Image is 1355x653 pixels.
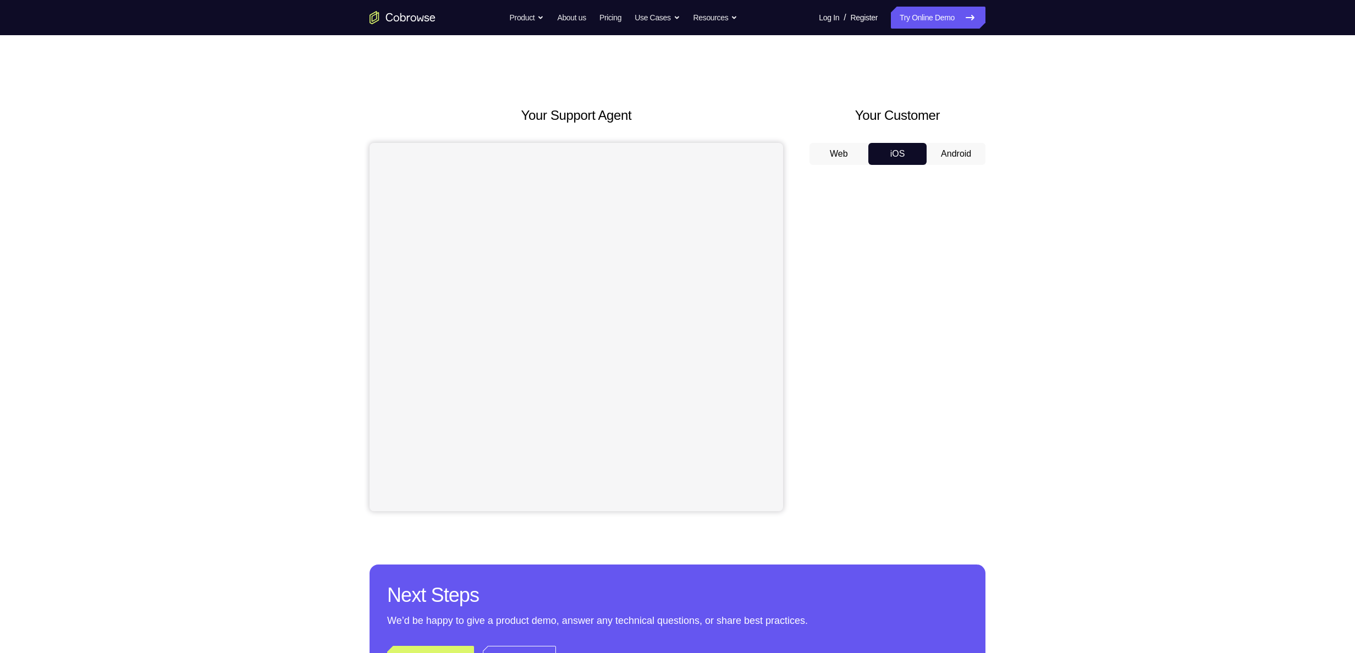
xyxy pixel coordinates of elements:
a: About us [557,7,586,29]
a: Pricing [599,7,621,29]
button: iOS [868,143,927,165]
a: Register [851,7,878,29]
button: Android [927,143,985,165]
a: Try Online Demo [891,7,985,29]
iframe: Agent [370,143,783,511]
button: Resources [693,7,738,29]
a: Go to the home page [370,11,436,24]
a: Log In [819,7,839,29]
h2: Your Customer [809,106,985,125]
h2: Next Steps [387,582,968,608]
span: / [844,11,846,24]
button: Use Cases [635,7,680,29]
button: Web [809,143,868,165]
button: Product [510,7,544,29]
h2: Your Support Agent [370,106,783,125]
p: We’d be happy to give a product demo, answer any technical questions, or share best practices. [387,613,968,628]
